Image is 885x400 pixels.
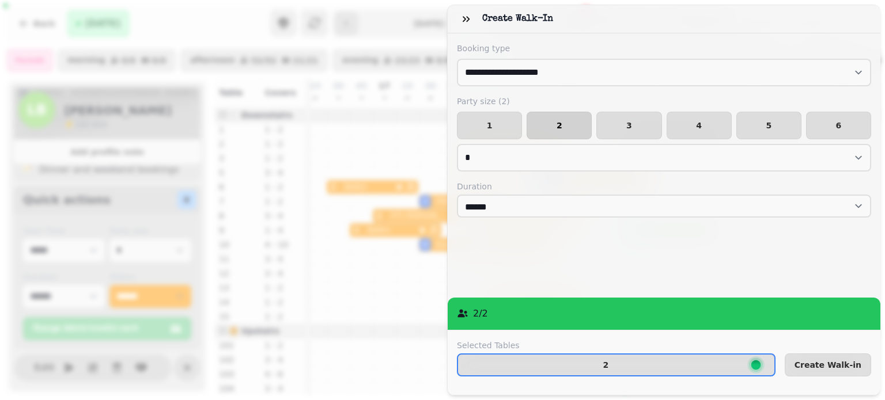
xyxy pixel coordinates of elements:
[596,112,661,139] button: 3
[806,112,871,139] button: 6
[816,121,861,129] span: 6
[676,121,722,129] span: 4
[746,121,792,129] span: 5
[606,121,652,129] span: 3
[536,121,582,129] span: 2
[467,121,512,129] span: 1
[482,12,558,26] h3: Create Walk-in
[603,361,608,369] p: 2
[457,340,776,351] label: Selected Tables
[473,307,488,321] p: 2 / 2
[527,112,592,139] button: 2
[457,181,871,192] label: Duration
[457,112,522,139] button: 1
[736,112,801,139] button: 5
[667,112,732,139] button: 4
[785,353,871,376] button: Create Walk-in
[457,43,871,54] label: Booking type
[457,96,871,107] label: Party size ( 2 )
[795,361,861,369] span: Create Walk-in
[457,353,776,376] button: 2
